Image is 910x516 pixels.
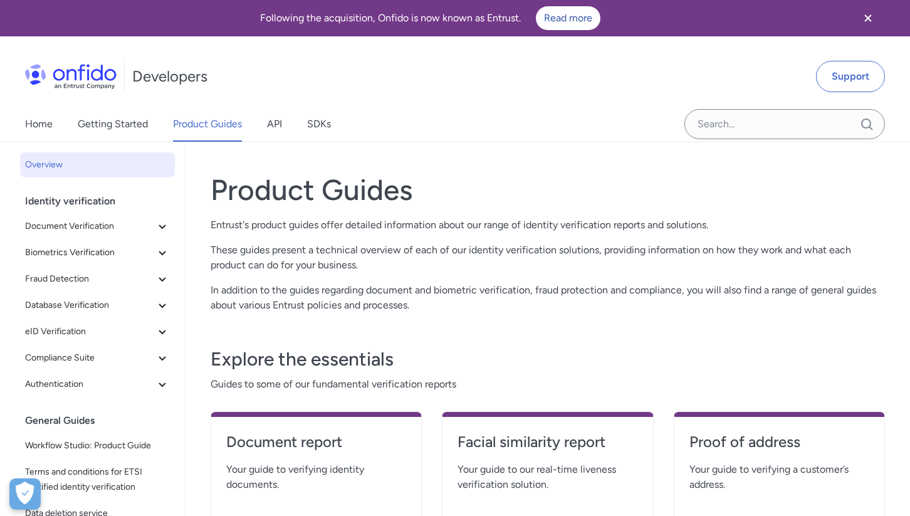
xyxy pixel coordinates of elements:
[458,432,637,452] h4: Facial similarity report
[25,271,155,287] span: Fraud Detection
[25,465,170,495] span: Terms and conditions for ETSI certified identity verification
[25,245,155,260] span: Biometrics Verification
[25,64,117,89] img: Onfido Logo
[860,11,876,26] svg: Close banner
[25,219,155,234] span: Document Verification
[25,189,180,214] div: Identity verification
[20,293,175,318] button: Database Verification
[20,345,175,371] button: Compliance Suite
[9,478,41,510] div: Cookie Preferences
[226,462,406,492] span: Your guide to verifying identity documents.
[25,298,155,313] span: Database Verification
[78,107,148,142] a: Getting Started
[211,172,885,208] h1: Product Guides
[20,319,175,344] button: eID Verification
[20,433,175,458] a: Workflow Studio: Product Guide
[25,157,170,172] span: Overview
[20,152,175,177] a: Overview
[15,6,845,30] div: Following the acquisition, Onfido is now known as Entrust.
[226,432,406,462] a: Document report
[226,432,406,452] h4: Document report
[25,350,155,366] span: Compliance Suite
[25,438,170,453] span: Workflow Studio: Product Guide
[25,408,180,433] div: General Guides
[684,109,885,139] input: Onfido search input field
[20,240,175,265] button: Biometrics Verification
[267,107,282,142] a: API
[9,478,41,510] button: Open Preferences
[458,432,637,462] a: Facial similarity report
[211,283,885,313] p: In addition to the guides regarding document and biometric verification, fraud protection and com...
[211,377,885,392] span: Guides to some of our fundamental verification reports
[536,6,600,30] a: Read more
[25,377,155,392] span: Authentication
[816,61,885,92] a: Support
[20,214,175,239] button: Document Verification
[845,3,891,34] button: Close banner
[173,107,242,142] a: Product Guides
[211,347,885,372] h3: Explore the essentials
[20,460,175,500] a: Terms and conditions for ETSI certified identity verification
[20,372,175,397] button: Authentication
[211,243,885,273] p: These guides present a technical overview of each of our identity verification solutions, providi...
[307,107,331,142] a: SDKs
[25,107,53,142] a: Home
[689,432,869,452] h4: Proof of address
[132,66,207,87] h1: Developers
[25,324,155,339] span: eID Verification
[689,432,869,462] a: Proof of address
[20,266,175,292] button: Fraud Detection
[458,462,637,492] span: Your guide to our real-time liveness verification solution.
[689,462,869,492] span: Your guide to verifying a customer’s address.
[211,218,885,233] p: Entrust's product guides offer detailed information about our range of identity verification repo...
